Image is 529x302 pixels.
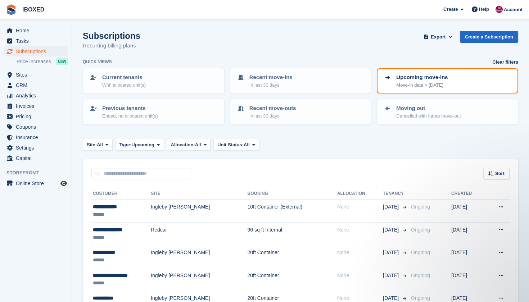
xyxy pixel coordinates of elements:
span: Invoices [16,101,59,111]
span: [DATE] [383,272,400,279]
span: Insurance [16,132,59,142]
span: Storefront [6,169,72,177]
td: Ingleby [PERSON_NAME] [151,245,247,268]
p: Move-in date > [DATE] [396,82,448,89]
p: Recurring billing plans [83,42,140,50]
span: Settings [16,143,59,153]
a: Moving out Cancelled with future move-out [377,100,517,124]
span: Sites [16,70,59,80]
td: Ingleby [PERSON_NAME] [151,268,247,291]
span: Ongoing [411,227,430,233]
a: menu [4,111,68,122]
span: Type: [119,141,132,148]
th: Tenancy [383,188,408,200]
a: Price increases NEW [17,58,68,65]
td: 96 sq ft Internal [248,222,337,245]
td: [DATE] [451,222,485,245]
a: Clear filters [492,59,518,66]
span: Ongoing [411,250,430,255]
a: Recent move-ins In last 30 days [231,69,371,93]
span: CRM [16,80,59,90]
button: Site: All [83,139,113,151]
a: menu [4,91,68,101]
a: menu [4,101,68,111]
div: NEW [56,58,68,65]
p: Ended, no allocated unit(s) [102,113,158,120]
a: Upcoming move-ins Move-in date > [DATE] [377,69,517,93]
p: Cancelled with future move-out [396,113,461,120]
span: [DATE] [383,226,400,234]
a: menu [4,132,68,142]
span: Online Store [16,178,59,188]
a: menu [4,178,68,188]
th: Customer [91,188,151,200]
h1: Subscriptions [83,31,140,41]
span: Ongoing [411,273,430,278]
th: Site [151,188,247,200]
p: In last 30 days [249,113,296,120]
a: menu [4,70,68,80]
img: stora-icon-8386f47178a22dfd0bd8f6a31ec36ba5ce8667c1dd55bd0f319d3a0aa187defe.svg [6,4,17,15]
span: Create [443,6,458,13]
a: Previous tenants Ended, no allocated unit(s) [83,100,223,124]
span: Subscriptions [16,46,59,56]
div: None [337,294,383,302]
span: All [195,141,201,148]
p: Previous tenants [102,104,158,113]
span: All [244,141,250,148]
a: Recent move-outs In last 30 days [231,100,371,124]
span: Unit Status: [217,141,244,148]
td: Redcar [151,222,247,245]
span: Capital [16,153,59,163]
a: menu [4,36,68,46]
div: None [337,249,383,256]
p: With allocated unit(s) [102,82,146,89]
td: 20ft Container [248,245,337,268]
img: Amanda Forder [496,6,503,13]
td: [DATE] [451,200,485,223]
a: Current tenants With allocated unit(s) [83,69,223,93]
span: Tasks [16,36,59,46]
h6: Quick views [83,59,112,65]
button: Unit Status: All [213,139,259,151]
span: [DATE] [383,294,400,302]
button: Export [422,31,454,43]
div: None [337,272,383,279]
span: Analytics [16,91,59,101]
td: 20ft Container [248,268,337,291]
span: Price increases [17,58,51,65]
span: Sort [495,170,505,177]
span: All [97,141,103,148]
a: menu [4,80,68,90]
p: Current tenants [102,73,146,82]
div: None [337,226,383,234]
p: In last 30 days [249,82,293,89]
a: menu [4,122,68,132]
span: Coupons [16,122,59,132]
span: Allocation: [171,141,195,148]
span: Pricing [16,111,59,122]
span: [DATE] [383,249,400,256]
p: Moving out [396,104,461,113]
button: Allocation: All [167,139,211,151]
th: Created [451,188,485,200]
span: Ongoing [411,295,430,301]
td: [DATE] [451,268,485,291]
a: menu [4,143,68,153]
a: menu [4,153,68,163]
a: menu [4,46,68,56]
div: None [337,203,383,211]
span: Help [479,6,489,13]
td: [DATE] [451,245,485,268]
p: Recent move-ins [249,73,293,82]
a: Preview store [59,179,68,188]
span: Export [431,33,446,41]
span: Account [504,6,523,13]
a: iBOXED [19,4,47,15]
span: Home [16,26,59,36]
span: Upcoming [131,141,154,148]
th: Allocation [337,188,383,200]
p: Recent move-outs [249,104,296,113]
span: Ongoing [411,204,430,210]
td: 10ft Container (External) [248,200,337,223]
